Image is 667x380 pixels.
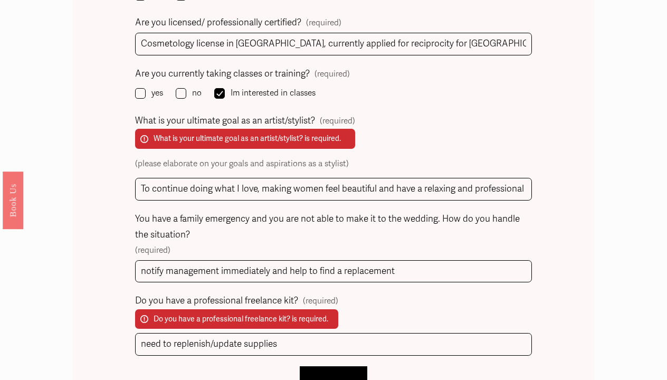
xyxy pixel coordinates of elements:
[135,153,531,176] p: (please elaborate on your goals and aspirations as a stylist)
[135,309,338,329] p: Do you have a professional freelance kit? is required.
[135,33,531,55] input: list all credentials here
[151,86,163,101] span: yes
[135,66,310,82] span: Are you currently taking classes or training?
[135,88,146,99] input: yes
[135,113,315,129] span: What is your ultimate goal as an artist/stylist?
[3,172,23,229] a: Book Us
[306,16,341,31] span: (required)
[315,67,350,82] span: (required)
[135,243,170,258] span: (required)
[214,88,225,99] input: Im interested in classes
[135,129,355,148] p: What is your ultimate goal as an artist/stylist? is required.
[231,86,316,101] span: Im interested in classes
[135,333,531,356] input: elaborate in detail
[135,293,298,309] span: Do you have a professional freelance kit?
[320,114,355,129] span: (required)
[135,211,531,243] span: You have a family emergency and you are not able to make it to the wedding. How do you handle the...
[176,88,186,99] input: no
[192,86,202,101] span: no
[303,294,338,309] span: (required)
[135,15,301,31] span: Are you licensed/ professionally certified?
